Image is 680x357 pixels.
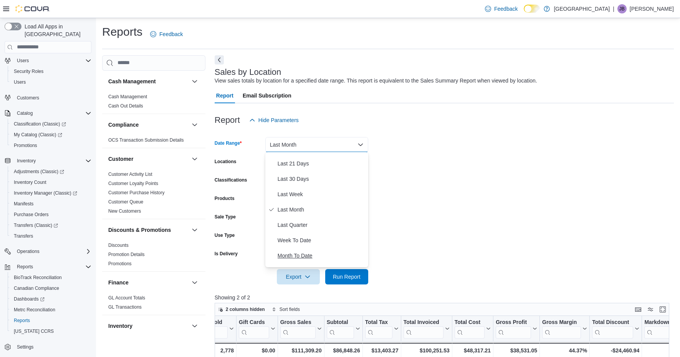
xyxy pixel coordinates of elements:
[592,319,639,338] button: Total Discount
[278,174,365,183] span: Last 30 Days
[246,112,302,128] button: Hide Parameters
[326,346,360,355] div: $86,848.26
[11,305,58,314] a: Metrc Reconciliation
[17,264,33,270] span: Reports
[243,88,291,103] span: Email Subscription
[200,319,228,338] div: Net Sold
[108,103,143,109] a: Cash Out Details
[14,121,66,127] span: Classification (Classic)
[17,95,39,101] span: Customers
[17,248,40,255] span: Operations
[8,294,94,304] a: Dashboards
[15,5,50,13] img: Cova
[226,306,265,312] span: 2 columns hidden
[108,78,189,85] button: Cash Management
[8,304,94,315] button: Metrc Reconciliation
[265,137,368,152] button: Last Month
[542,346,587,355] div: 44.37%
[2,155,94,166] button: Inventory
[108,181,158,186] a: Customer Loyalty Points
[280,346,322,355] div: $111,309.20
[592,346,639,355] div: -$24,460.94
[159,30,183,38] span: Feedback
[592,319,633,338] div: Total Discount
[365,319,398,338] button: Total Tax
[108,121,139,129] h3: Compliance
[11,273,91,282] span: BioTrack Reconciliation
[280,306,300,312] span: Sort fields
[365,319,392,338] div: Total Tax
[524,5,540,13] input: Dark Mode
[11,327,57,336] a: [US_STATE] CCRS
[658,305,667,314] button: Enter fullscreen
[108,199,143,205] a: Customer Queue
[496,319,537,338] button: Gross Profit
[496,319,531,338] div: Gross Profit
[14,109,91,118] span: Catalog
[102,24,142,40] h1: Reports
[239,319,269,338] div: Gift Card Sales
[258,116,299,124] span: Hide Parameters
[14,142,37,149] span: Promotions
[11,305,91,314] span: Metrc Reconciliation
[108,155,133,163] h3: Customer
[265,152,368,267] div: Select listbox
[14,342,91,352] span: Settings
[542,319,581,338] div: Gross Margin
[14,156,39,165] button: Inventory
[11,67,91,76] span: Security Roles
[108,243,129,248] a: Discounts
[278,205,365,214] span: Last Month
[14,56,91,65] span: Users
[215,116,240,125] h3: Report
[216,88,233,103] span: Report
[8,326,94,337] button: [US_STATE] CCRS
[281,269,315,284] span: Export
[102,293,205,315] div: Finance
[14,233,33,239] span: Transfers
[8,315,94,326] button: Reports
[634,305,643,314] button: Keyboard shortcuts
[455,346,491,355] div: $48,317.21
[554,4,610,13] p: [GEOGRAPHIC_DATA]
[8,209,94,220] button: Purchase Orders
[11,231,36,241] a: Transfers
[326,319,354,326] div: Subtotal
[8,220,94,231] a: Transfers (Classic)
[11,130,65,139] a: My Catalog (Classic)
[403,319,443,338] div: Total Invoiced
[14,93,42,102] a: Customers
[102,241,205,271] div: Discounts & Promotions
[11,67,46,76] a: Security Roles
[11,199,91,208] span: Manifests
[190,321,199,331] button: Inventory
[14,156,91,165] span: Inventory
[17,158,36,164] span: Inventory
[11,284,62,293] a: Canadian Compliance
[11,294,91,304] span: Dashboards
[215,177,247,183] label: Classifications
[200,319,228,326] div: Net Sold
[108,304,142,310] a: GL Transactions
[108,78,156,85] h3: Cash Management
[11,188,91,198] span: Inventory Manager (Classic)
[11,167,67,176] a: Adjustments (Classic)
[455,319,491,338] button: Total Cost
[190,225,199,235] button: Discounts & Promotions
[14,56,32,65] button: Users
[215,251,238,257] label: Is Delivery
[14,247,91,256] span: Operations
[8,166,94,177] a: Adjustments (Classic)
[11,231,91,241] span: Transfers
[2,246,94,257] button: Operations
[108,226,171,234] h3: Discounts & Promotions
[108,121,189,129] button: Compliance
[617,4,627,13] div: Jordan Barber
[365,346,398,355] div: $13,403.27
[215,77,537,85] div: View sales totals by location for a specified date range. This report is equivalent to the Sales ...
[14,169,64,175] span: Adjustments (Classic)
[11,327,91,336] span: Washington CCRS
[108,322,132,330] h3: Inventory
[11,141,40,150] a: Promotions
